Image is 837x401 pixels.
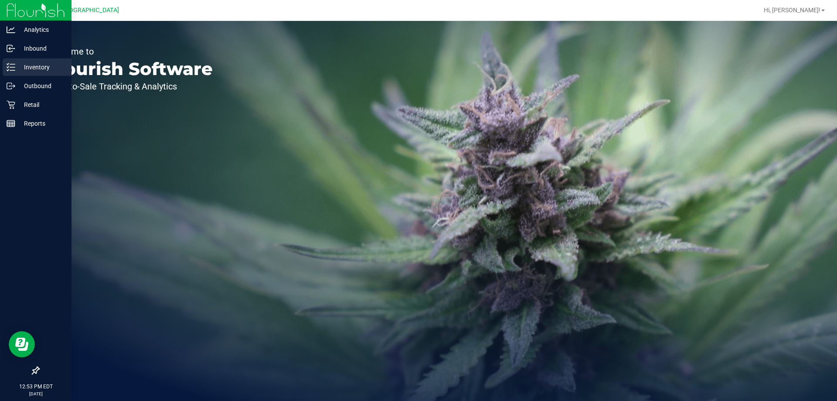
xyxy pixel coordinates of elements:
[7,25,15,34] inline-svg: Analytics
[764,7,820,14] span: Hi, [PERSON_NAME]!
[15,62,68,72] p: Inventory
[7,63,15,72] inline-svg: Inventory
[15,24,68,35] p: Analytics
[47,47,213,56] p: Welcome to
[59,7,119,14] span: [GEOGRAPHIC_DATA]
[47,60,213,78] p: Flourish Software
[7,100,15,109] inline-svg: Retail
[4,391,68,397] p: [DATE]
[9,331,35,357] iframe: Resource center
[15,99,68,110] p: Retail
[47,82,213,91] p: Seed-to-Sale Tracking & Analytics
[15,118,68,129] p: Reports
[7,82,15,90] inline-svg: Outbound
[15,43,68,54] p: Inbound
[7,44,15,53] inline-svg: Inbound
[7,119,15,128] inline-svg: Reports
[15,81,68,91] p: Outbound
[4,383,68,391] p: 12:53 PM EDT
